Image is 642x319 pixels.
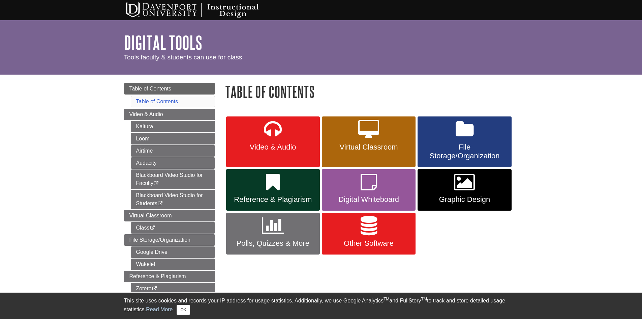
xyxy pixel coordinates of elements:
[418,116,511,167] a: File Storage/Organization
[131,283,215,294] a: Zotero
[129,237,190,243] span: File Storage/Organization
[131,190,215,209] a: Blackboard Video Studio for Students
[124,109,215,120] a: Video & Audio
[327,239,410,248] span: Other Software
[124,210,215,221] a: Virtual Classroom
[131,133,215,144] a: Loom
[124,271,215,282] a: Reference & Plagiarism
[124,54,242,61] span: Tools faculty & students can use for class
[146,307,173,312] a: Read More
[124,234,215,246] a: File Storage/Organization
[124,297,518,315] div: This site uses cookies and records your IP address for usage statistics. Additionally, we use Goo...
[129,86,172,91] span: Table of Contents
[150,226,155,230] i: This link opens in a new window
[322,169,416,211] a: Digital Whiteboard
[226,213,320,255] a: Polls, Quizzes & More
[226,169,320,211] a: Reference & Plagiarism
[131,157,215,169] a: Audacity
[322,116,416,167] a: Virtual Classroom
[327,195,410,204] span: Digital Whiteboard
[131,145,215,157] a: Airtime
[124,32,202,53] a: Digital Tools
[226,116,320,167] a: Video & Audio
[225,83,518,100] h1: Table of Contents
[131,121,215,132] a: Kaltura
[423,143,506,160] span: File Storage/Organization
[231,195,315,204] span: Reference & Plagiarism
[124,83,215,95] a: Table of Contents
[421,297,427,301] sup: TM
[131,246,215,258] a: Google Drive
[327,143,410,152] span: Virtual Classroom
[418,169,511,211] a: Graphic Design
[153,181,159,186] i: This link opens in a new window
[129,111,163,117] span: Video & Audio
[384,297,389,301] sup: TM
[231,239,315,248] span: Polls, Quizzes & More
[121,2,282,19] img: Davenport University Instructional Design
[131,259,215,270] a: Wakelet
[129,213,172,218] span: Virtual Classroom
[152,287,157,291] i: This link opens in a new window
[231,143,315,152] span: Video & Audio
[136,99,178,104] a: Table of Contents
[131,222,215,234] a: Class
[129,273,186,279] span: Reference & Plagiarism
[131,169,215,189] a: Blackboard Video Studio for Faculty
[177,305,190,315] button: Close
[157,202,163,206] i: This link opens in a new window
[423,195,506,204] span: Graphic Design
[322,213,416,255] a: Other Software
